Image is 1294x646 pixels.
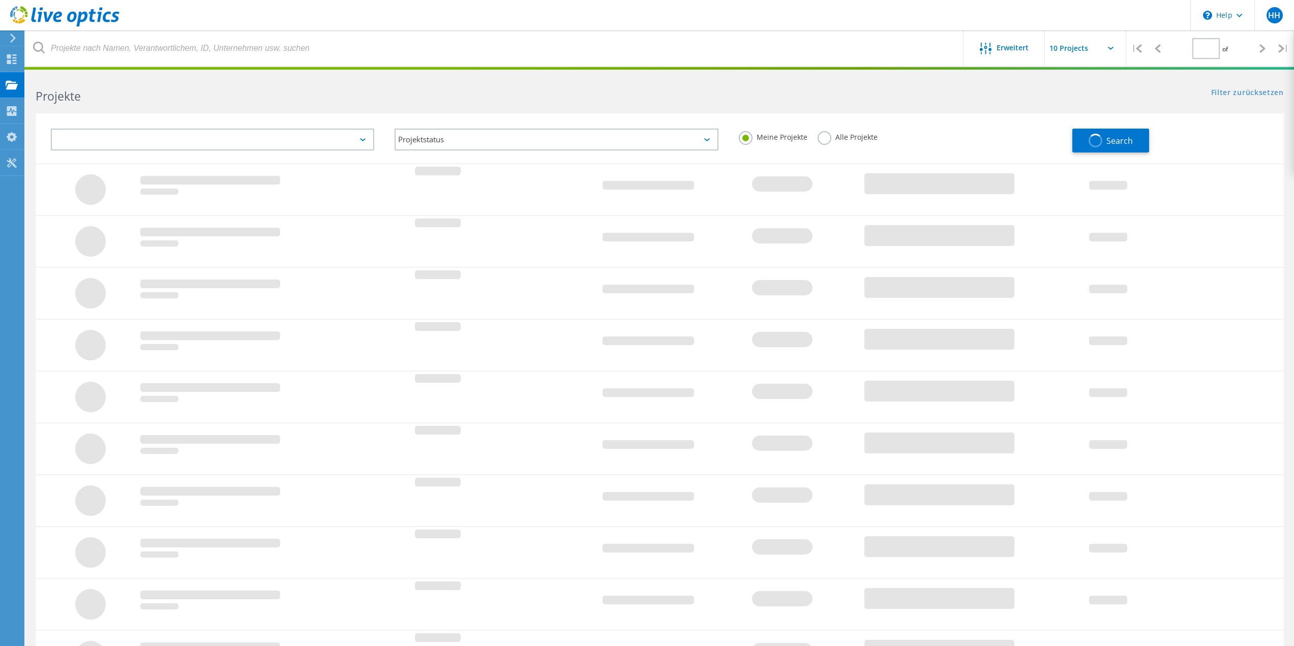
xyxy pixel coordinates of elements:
label: Meine Projekte [739,131,807,141]
label: Alle Projekte [818,131,878,141]
svg: \n [1203,11,1212,20]
div: | [1273,30,1294,67]
a: Filter zurücksetzen [1211,89,1284,98]
span: Search [1106,135,1133,146]
div: | [1126,30,1147,67]
span: of [1222,45,1228,53]
button: Search [1072,129,1149,152]
input: Projekte nach Namen, Verantwortlichem, ID, Unternehmen usw. suchen [25,30,964,66]
span: Erweitert [997,44,1029,51]
span: HH [1268,11,1280,19]
b: Projekte [36,88,81,104]
div: Projektstatus [395,129,718,150]
a: Live Optics Dashboard [10,21,119,28]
